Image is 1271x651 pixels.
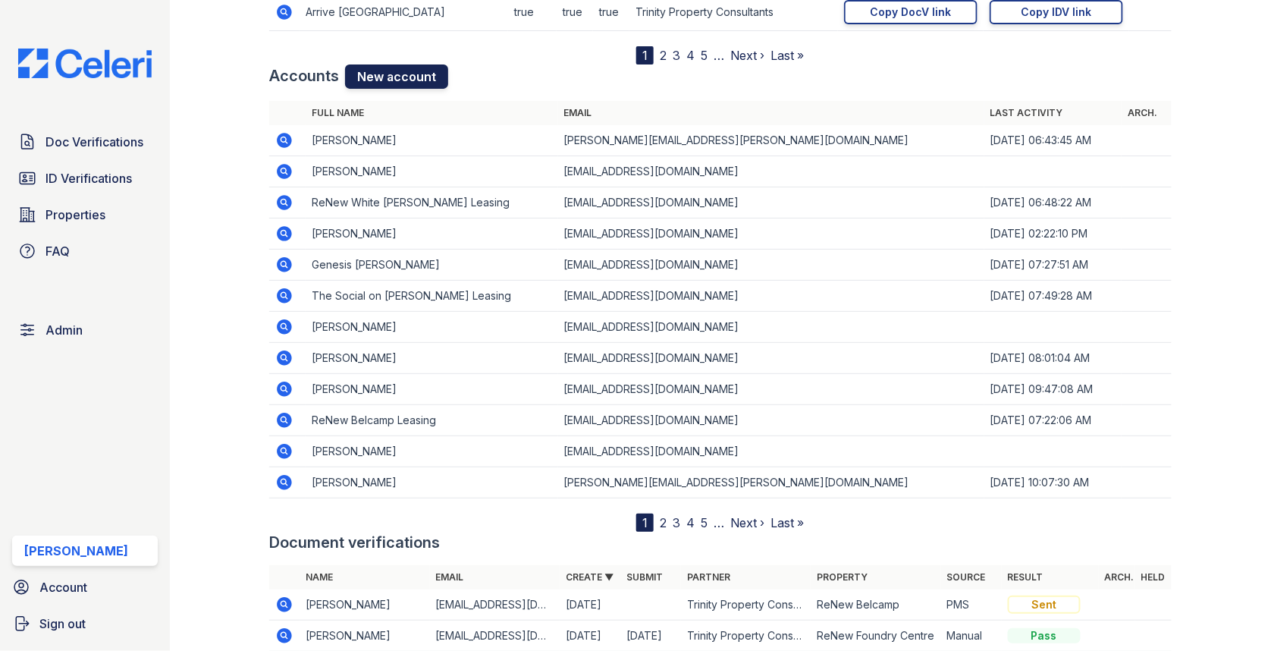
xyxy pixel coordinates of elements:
a: Email [564,107,592,118]
a: Result [1008,571,1043,583]
td: [PERSON_NAME][EMAIL_ADDRESS][PERSON_NAME][DOMAIN_NAME] [558,125,984,156]
a: 5 [701,515,708,530]
td: PMS [941,590,1002,621]
td: [EMAIL_ADDRESS][DOMAIN_NAME] [558,281,984,312]
td: [DATE] [560,590,620,621]
div: Copy DocV link [870,5,951,20]
td: [EMAIL_ADDRESS][DOMAIN_NAME] [558,187,984,219]
span: FAQ [46,242,70,260]
td: [PERSON_NAME] [306,219,558,250]
td: ReNew Belcamp Leasing [306,405,558,436]
span: Properties [46,206,105,224]
a: Create ▼ [566,571,614,583]
td: [PERSON_NAME] [306,374,558,405]
td: [DATE] 07:49:28 AM [984,281,1122,312]
a: Held [1141,571,1166,583]
div: Copy IDV link [1021,5,1091,20]
a: Email [436,571,464,583]
td: [EMAIL_ADDRESS][DOMAIN_NAME] [558,250,984,281]
td: [EMAIL_ADDRESS][DOMAIN_NAME] [558,374,984,405]
td: Genesis [PERSON_NAME] [306,250,558,281]
span: Sign out [39,615,86,633]
a: Arch. [1105,571,1134,583]
a: 4 [686,515,695,530]
div: Sent [1008,596,1081,614]
span: ID Verifications [46,169,132,187]
td: [DATE] 07:27:51 AM [984,250,1122,281]
td: The Social on [PERSON_NAME] Leasing [306,281,558,312]
a: Doc Verifications [12,127,158,157]
td: [EMAIL_ADDRESS][DOMAIN_NAME] [558,343,984,374]
div: [PERSON_NAME] [24,542,128,560]
td: [DATE] 09:47:08 AM [984,374,1122,405]
th: Last activity [984,101,1122,125]
span: Admin [46,321,83,339]
td: ReNew White [PERSON_NAME] Leasing [306,187,558,219]
td: [PERSON_NAME] [306,436,558,467]
td: [PERSON_NAME] [306,125,558,156]
td: [EMAIL_ADDRESS][DOMAIN_NAME] [558,156,984,187]
div: 1 [636,514,654,532]
a: Last » [770,515,804,530]
a: 2 [660,515,667,530]
a: Next › [730,48,764,63]
span: Account [39,578,87,596]
a: Sign out [6,609,164,639]
td: [DATE] 08:01:04 AM [984,343,1122,374]
td: [EMAIL_ADDRESS][DOMAIN_NAME] [558,312,984,343]
td: [EMAIL_ADDRESS][DOMAIN_NAME] [430,590,560,621]
td: Trinity Property Consultants [681,590,811,621]
div: 1 [636,46,654,64]
a: 5 [701,48,708,63]
span: … [714,46,724,64]
a: 2 [660,48,667,63]
a: Properties [12,200,158,230]
a: 3 [673,48,680,63]
td: [DATE] 07:22:06 AM [984,405,1122,436]
a: Last » [770,48,804,63]
td: [EMAIL_ADDRESS][DOMAIN_NAME] [558,219,984,250]
a: Name [306,571,333,583]
a: Submit [626,571,663,583]
a: Source [947,571,986,583]
td: [EMAIL_ADDRESS][DOMAIN_NAME] [558,436,984,467]
td: [PERSON_NAME] [306,467,558,498]
td: [PERSON_NAME] [300,590,429,621]
td: [DATE] 06:48:22 AM [984,187,1122,219]
img: CE_Logo_Blue-a8612792a0a2168367f1c8372b55b34899dd931a85d93a1a3d3e32e68fde9ad4.png [6,49,164,78]
div: Document verifications [269,532,1172,553]
td: [DATE] 06:43:45 AM [984,125,1122,156]
span: Doc Verifications [46,133,143,151]
span: … [714,514,724,532]
th: Arch. [1122,101,1172,125]
a: Partner [687,571,730,583]
div: Accounts [269,64,448,89]
a: Full name [312,107,364,118]
a: Account [6,572,164,602]
a: 3 [673,515,680,530]
td: ReNew Belcamp [811,590,940,621]
a: Next › [730,515,764,530]
a: FAQ [12,236,158,266]
td: [PERSON_NAME] [306,156,558,187]
td: [PERSON_NAME] [306,312,558,343]
a: Property [817,571,868,583]
td: [PERSON_NAME] [306,343,558,374]
td: [PERSON_NAME][EMAIL_ADDRESS][PERSON_NAME][DOMAIN_NAME] [558,467,984,498]
div: Pass [1008,628,1081,643]
a: 4 [686,48,695,63]
td: [EMAIL_ADDRESS][DOMAIN_NAME] [558,405,984,436]
a: New account [345,64,448,89]
a: Admin [12,315,158,345]
td: [DATE] 02:22:10 PM [984,219,1122,250]
a: ID Verifications [12,163,158,193]
td: [DATE] 10:07:30 AM [984,467,1122,498]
